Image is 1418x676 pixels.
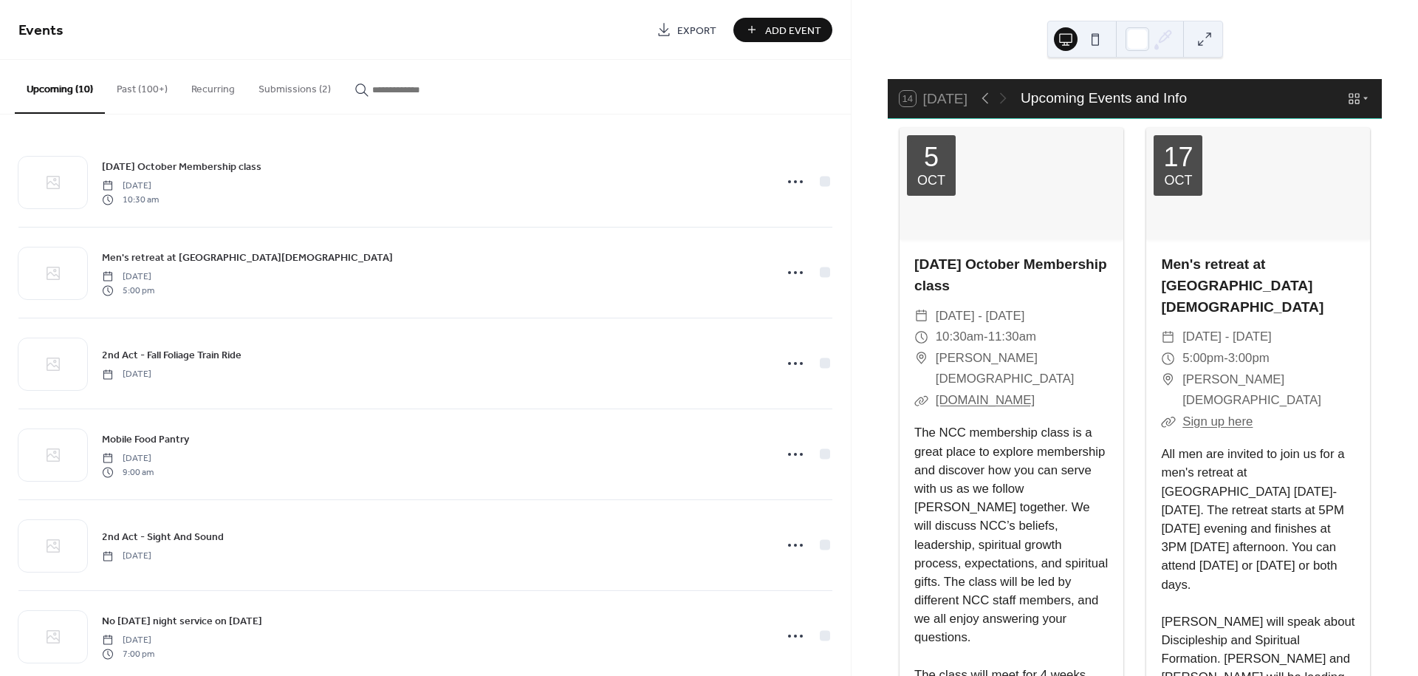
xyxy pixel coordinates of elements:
[102,348,242,363] span: 2nd Act - Fall Foliage Train Ride
[1161,327,1175,348] div: ​
[645,18,727,42] a: Export
[102,270,154,284] span: [DATE]
[102,612,262,629] a: No [DATE] night service on [DATE]
[179,60,247,112] button: Recurring
[102,368,151,381] span: [DATE]
[102,346,242,363] a: 2nd Act - Fall Foliage Train Ride
[765,23,821,38] span: Add Event
[1163,144,1193,171] div: 17
[924,144,939,171] div: 5
[988,327,1036,348] span: 11:30am
[102,614,262,629] span: No [DATE] night service on [DATE]
[102,647,154,660] span: 7:00 pm
[733,18,832,42] button: Add Event
[984,327,988,348] span: -
[102,528,224,545] a: 2nd Act - Sight And Sound
[914,390,928,412] div: ​
[1182,414,1253,429] a: Sign up here
[936,327,984,348] span: 10:30am
[102,431,189,448] a: Mobile Food Pantry
[1161,412,1175,433] div: ​
[917,174,945,187] div: Oct
[18,16,64,45] span: Events
[102,530,224,545] span: 2nd Act - Sight And Sound
[936,393,1035,407] a: [DOMAIN_NAME]
[102,180,159,193] span: [DATE]
[1161,256,1323,315] a: Men's retreat at [GEOGRAPHIC_DATA][DEMOGRAPHIC_DATA]
[102,550,151,563] span: [DATE]
[102,249,393,266] a: Men's retreat at [GEOGRAPHIC_DATA][DEMOGRAPHIC_DATA]
[105,60,179,112] button: Past (100+)
[102,193,159,206] span: 10:30 am
[1182,348,1224,369] span: 5:00pm
[1161,348,1175,369] div: ​
[102,452,154,465] span: [DATE]
[1182,369,1355,412] span: [PERSON_NAME][DEMOGRAPHIC_DATA]
[102,160,261,175] span: [DATE] October Membership class
[102,158,261,175] a: [DATE] October Membership class
[936,306,1025,327] span: [DATE] - [DATE]
[102,465,154,479] span: 9:00 am
[914,348,928,369] div: ​
[102,284,154,297] span: 5:00 pm
[102,250,393,266] span: Men's retreat at [GEOGRAPHIC_DATA][DEMOGRAPHIC_DATA]
[102,634,154,647] span: [DATE]
[15,60,105,114] button: Upcoming (10)
[1228,348,1270,369] span: 3:00pm
[1224,348,1228,369] span: -
[1161,369,1175,391] div: ​
[1021,88,1187,109] div: Upcoming Events and Info
[102,432,189,448] span: Mobile Food Pantry
[936,348,1109,390] span: [PERSON_NAME][DEMOGRAPHIC_DATA]
[1182,327,1272,348] span: [DATE] - [DATE]
[247,60,343,112] button: Submissions (2)
[677,23,716,38] span: Export
[914,327,928,348] div: ​
[914,256,1107,293] a: [DATE] October Membership class
[1164,174,1192,187] div: Oct
[914,306,928,327] div: ​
